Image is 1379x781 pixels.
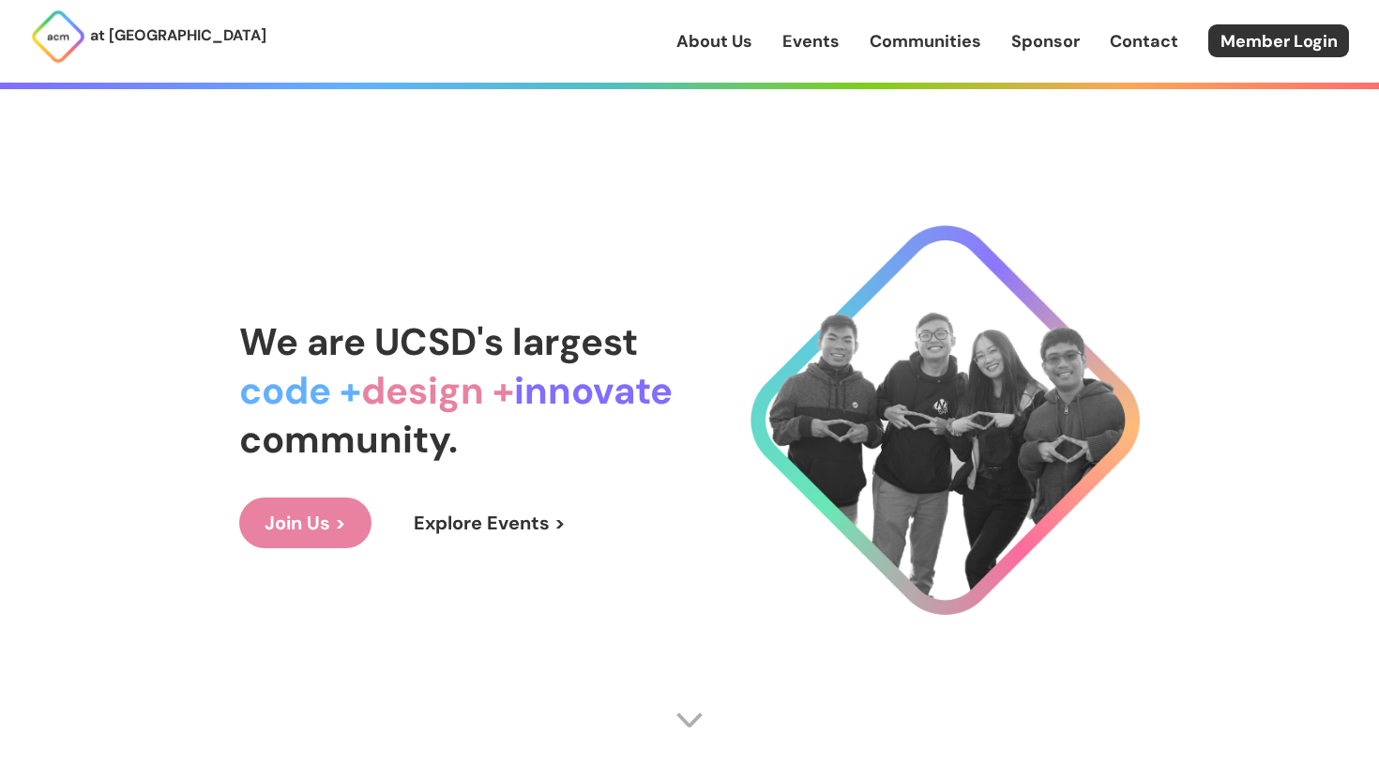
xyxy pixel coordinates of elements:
[239,415,458,464] span: community.
[30,8,266,65] a: at [GEOGRAPHIC_DATA]
[750,225,1140,615] img: Cool Logo
[870,29,981,54] a: Communities
[361,366,514,415] span: design +
[1110,29,1178,54] a: Contact
[30,8,86,65] img: ACM Logo
[514,366,673,415] span: innovate
[782,29,840,54] a: Events
[239,498,371,548] a: Join Us >
[1011,29,1080,54] a: Sponsor
[675,706,704,734] img: Scroll Arrow
[239,317,638,366] span: We are UCSD's largest
[1208,24,1349,57] a: Member Login
[90,23,266,48] p: at [GEOGRAPHIC_DATA]
[676,29,752,54] a: About Us
[239,366,361,415] span: code +
[388,498,591,548] a: Explore Events >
